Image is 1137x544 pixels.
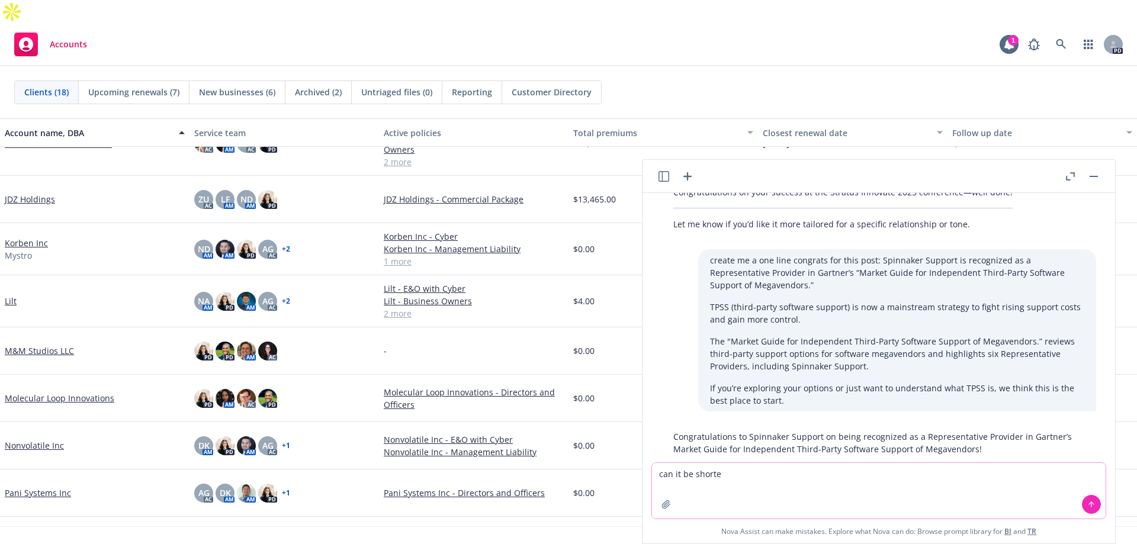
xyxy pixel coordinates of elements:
span: Untriaged files (0) [361,86,432,98]
div: Service team [194,127,374,139]
span: $0.00 [573,243,595,255]
span: $0.00 [573,345,595,357]
a: 2 more [384,156,564,168]
span: ZU [198,193,209,205]
img: photo [237,240,256,259]
img: photo [237,342,256,360]
p: create me a one line congrats for this post: Spinnaker Support is recognized as a Representative ... [710,254,1084,291]
a: Nonvolatile Inc - Management Liability [384,446,564,458]
img: photo [258,342,277,360]
a: Molecular Loop Innovations - Directors and Officers [384,386,564,411]
img: photo [258,190,277,209]
span: - [384,345,387,357]
button: Active policies [379,118,568,147]
img: photo [216,436,235,455]
a: 1 more [384,255,564,268]
span: Reporting [452,86,492,98]
a: Frequency Coworking and Events [384,524,564,536]
a: Korben Inc - Cyber [384,230,564,243]
span: $0.00 [573,487,595,499]
a: Lilt [5,295,17,307]
span: $0.00 [573,439,595,452]
a: Pani Systems Inc [5,487,71,499]
a: Nonvolatile Inc - E&O with Cyber [384,433,564,446]
div: Follow up date [952,127,1119,139]
span: AG [198,487,210,499]
span: Accounts [50,40,87,49]
a: + 2 [282,246,290,253]
img: photo [216,389,235,408]
img: photo [237,292,256,311]
button: Total premiums [568,118,758,147]
span: Mystro [5,249,32,262]
span: $0.00 [573,392,595,404]
a: Accounts [9,28,92,61]
div: 1 [1008,35,1019,46]
a: + 2 [282,140,290,147]
p: TPSS (third-party software support) is now a mainstream strategy to fight rising support costs an... [710,301,1084,326]
img: photo [258,389,277,408]
span: $13,465.00 [573,193,616,205]
button: Follow up date [947,118,1137,147]
span: AG [262,243,274,255]
span: DK [198,439,210,452]
span: NA [198,295,210,307]
div: Closest renewal date [763,127,930,139]
span: ND [240,193,253,205]
textarea: can it be short [652,463,1106,519]
a: BI [1004,526,1011,536]
a: Report a Bug [1022,33,1046,56]
a: Switch app [1077,33,1100,56]
img: photo [194,342,213,360]
a: Pani Systems Inc - Directors and Officers [384,487,564,499]
img: photo [216,342,235,360]
a: Molecular Loop Innovations [5,392,114,404]
p: The "Market Guide for Independent Third-Party Software Support of Megavendors.” reviews third-par... [710,335,1084,372]
a: Search [1049,33,1073,56]
button: Service team [189,118,379,147]
div: Account name, DBA [5,127,172,139]
img: photo [237,484,256,503]
div: Active policies [384,127,564,139]
span: Archived (2) [295,86,342,98]
a: + 1 [282,442,290,449]
span: Nova Assist can make mistakes. Explore what Nova can do: Browse prompt library for and [647,519,1110,543]
a: M&M Studios LLC [5,345,74,357]
span: New businesses (6) [199,86,275,98]
a: Nonvolatile Inc [5,439,64,452]
span: Upcoming renewals (7) [88,86,179,98]
a: JDZ Holdings [5,193,55,205]
p: If you’re exploring your options or just want to understand what TPSS is, we think this is the be... [710,382,1084,407]
span: $4.00 [573,295,595,307]
a: Korben Inc - Management Liability [384,243,564,255]
div: Total premiums [573,127,740,139]
a: TR [1027,526,1036,536]
a: JDZ Holdings - Commercial Package [384,193,564,205]
a: + 2 [282,298,290,305]
p: Let me know if you’d like it more tailored for a specific relationship or tone. [673,218,1013,230]
img: photo [237,436,256,455]
span: Customer Directory [512,86,592,98]
a: Lilt - Business Owners [384,295,564,307]
span: AG [262,295,274,307]
img: photo [194,389,213,408]
span: LF [221,193,230,205]
button: Closest renewal date [758,118,947,147]
span: AG [262,439,274,452]
a: Korben Inc [5,237,48,249]
span: Clients (18) [24,86,69,98]
span: ND [198,243,210,255]
a: Lilt - E&O with Cyber [384,282,564,295]
a: 2 more [384,307,564,320]
img: photo [216,292,235,311]
img: photo [258,484,277,503]
img: photo [216,240,235,259]
span: DK [220,487,231,499]
p: Congratulations to Spinnaker Support on being recognized as a Representative Provider in Gartner’... [673,430,1084,455]
img: photo [237,389,256,408]
a: + 1 [282,490,290,497]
